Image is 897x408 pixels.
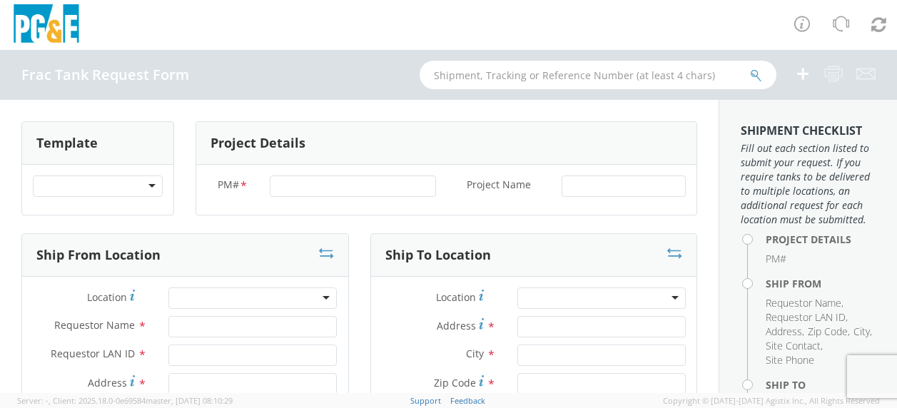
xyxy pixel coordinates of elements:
[853,325,872,339] li: ,
[211,136,305,151] h3: Project Details
[434,376,476,389] span: Zip Code
[766,310,848,325] li: ,
[741,141,876,227] span: Fill out each section listed to submit your request. If you require tanks to be delivered to mult...
[49,395,51,406] span: ,
[87,290,127,304] span: Location
[36,136,98,151] h3: Template
[766,234,876,245] h4: Project Details
[53,395,233,406] span: Client: 2025.18.0-0e69584
[808,325,848,338] span: Zip Code
[766,353,814,367] span: Site Phone
[766,325,802,338] span: Address
[766,325,804,339] li: ,
[17,395,51,406] span: Server: -
[766,278,876,289] h4: Ship From
[766,252,786,265] span: PM#
[410,395,441,406] a: Support
[54,318,135,332] span: Requestor Name
[741,125,876,138] h3: Shipment Checklist
[766,296,843,310] li: ,
[146,395,233,406] span: master, [DATE] 08:10:29
[766,379,876,390] h4: Ship To
[466,347,484,360] span: City
[766,339,823,353] li: ,
[808,325,850,339] li: ,
[36,248,161,262] h3: Ship From Location
[766,339,821,352] span: Site Contact
[21,67,189,83] h4: Frac Tank Request Form
[436,290,476,304] span: Location
[663,395,880,407] span: Copyright © [DATE]-[DATE] Agistix Inc., All Rights Reserved
[766,296,841,310] span: Requestor Name
[218,178,239,194] span: PM#
[385,248,491,262] h3: Ship To Location
[467,178,531,194] span: Project Name
[51,347,135,360] span: Requestor LAN ID
[766,310,846,324] span: Requestor LAN ID
[88,376,127,389] span: Address
[11,4,82,46] img: pge-logo-06675f144f4cfa6a6814.png
[450,395,485,406] a: Feedback
[853,325,870,338] span: City
[437,319,476,332] span: Address
[420,61,776,89] input: Shipment, Tracking or Reference Number (at least 4 chars)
